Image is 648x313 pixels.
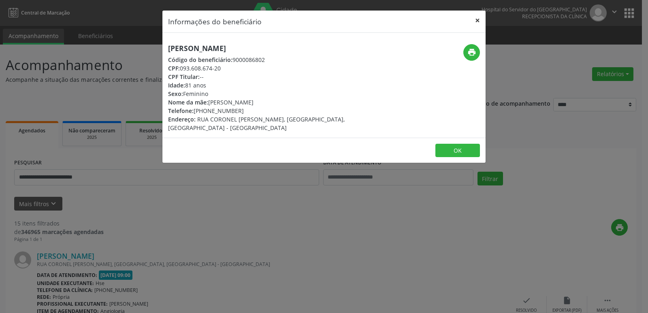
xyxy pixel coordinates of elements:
button: Close [469,11,486,30]
div: 9000086802 [168,55,372,64]
span: Nome da mãe: [168,98,208,106]
span: Sexo: [168,90,183,98]
div: [PERSON_NAME] [168,98,372,106]
span: Endereço: [168,115,196,123]
span: Idade: [168,81,185,89]
span: Telefone: [168,107,194,115]
div: Feminino [168,89,372,98]
h5: [PERSON_NAME] [168,44,372,53]
span: RUA CORONEL [PERSON_NAME], [GEOGRAPHIC_DATA], [GEOGRAPHIC_DATA] - [GEOGRAPHIC_DATA] [168,115,345,132]
span: Código do beneficiário: [168,56,232,64]
h5: Informações do beneficiário [168,16,262,27]
span: CPF Titular: [168,73,200,81]
button: print [463,44,480,61]
div: 093.608.674-20 [168,64,372,72]
div: -- [168,72,372,81]
button: OK [435,144,480,158]
span: CPF: [168,64,180,72]
div: 81 anos [168,81,372,89]
div: [PHONE_NUMBER] [168,106,372,115]
i: print [467,48,476,57]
